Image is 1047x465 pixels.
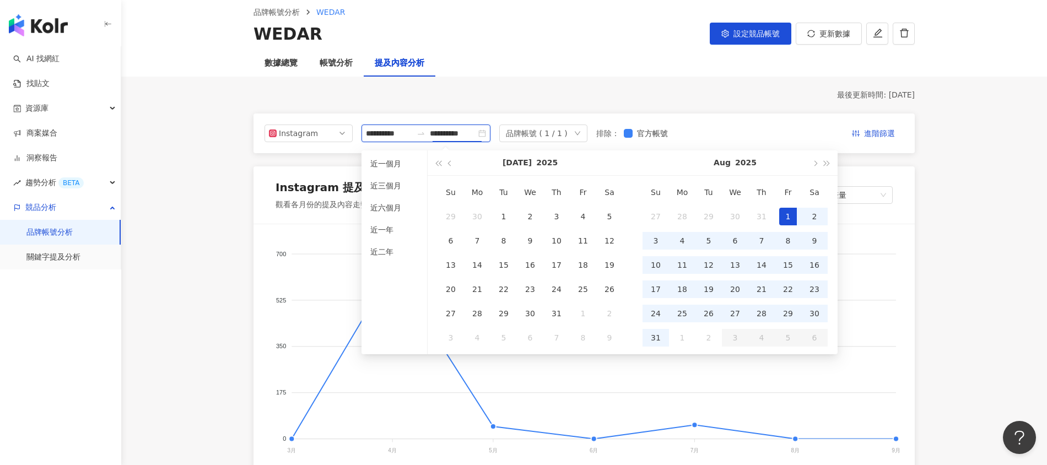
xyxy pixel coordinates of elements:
[517,301,543,326] td: 2025-07-30
[775,229,801,253] td: 2025-08-08
[722,180,748,204] th: We
[464,204,490,229] td: 2025-06-30
[574,329,592,347] div: 8
[388,447,397,453] tspan: 4月
[700,280,717,298] div: 19
[779,208,797,225] div: 1
[417,129,425,138] span: to
[495,280,512,298] div: 22
[643,326,669,350] td: 2025-08-31
[695,326,722,350] td: 2025-09-02
[366,221,423,239] li: 近一年
[468,256,486,274] div: 14
[596,277,623,301] td: 2025-07-26
[490,180,517,204] th: Tu
[13,128,57,139] a: 商案媒合
[753,232,770,250] div: 7
[517,277,543,301] td: 2025-07-23
[13,78,50,89] a: 找貼文
[700,329,717,347] div: 2
[506,125,568,142] div: 品牌帳號 ( 1 / 1 )
[726,305,744,322] div: 27
[801,301,828,326] td: 2025-08-30
[733,29,780,38] span: 設定競品帳號
[669,277,695,301] td: 2025-08-18
[438,326,464,350] td: 2025-08-03
[753,256,770,274] div: 14
[517,204,543,229] td: 2025-07-02
[253,23,322,46] div: WEDAR
[320,57,353,70] div: 帳號分析
[495,232,512,250] div: 8
[490,277,517,301] td: 2025-07-22
[669,180,695,204] th: Mo
[9,14,68,36] img: logo
[543,253,570,277] td: 2025-07-17
[26,227,73,238] a: 品牌帳號分析
[442,208,460,225] div: 29
[495,256,512,274] div: 15
[276,389,286,396] tspan: 175
[279,125,315,142] div: Instagram
[726,280,744,298] div: 20
[548,329,565,347] div: 7
[442,305,460,322] div: 27
[596,229,623,253] td: 2025-07-12
[548,208,565,225] div: 3
[779,305,797,322] div: 29
[726,232,744,250] div: 6
[643,277,669,301] td: 2025-08-17
[726,208,744,225] div: 30
[873,28,883,38] span: edit
[574,280,592,298] div: 25
[366,199,423,217] li: 近六個月
[695,204,722,229] td: 2025-07-29
[806,208,823,225] div: 2
[521,280,539,298] div: 23
[695,253,722,277] td: 2025-08-12
[366,177,423,194] li: 近三個月
[647,232,665,250] div: 3
[366,155,423,172] li: 近一個月
[543,326,570,350] td: 2025-08-07
[521,305,539,322] div: 30
[438,277,464,301] td: 2025-07-20
[596,253,623,277] td: 2025-07-19
[438,229,464,253] td: 2025-07-06
[438,301,464,326] td: 2025-07-27
[536,150,558,175] button: 2025
[690,447,699,453] tspan: 7月
[543,301,570,326] td: 2025-07-31
[673,232,691,250] div: 4
[899,28,909,38] span: delete
[570,204,596,229] td: 2025-07-04
[251,6,302,18] a: 品牌帳號分析
[779,280,797,298] div: 22
[673,329,691,347] div: 1
[543,204,570,229] td: 2025-07-03
[543,277,570,301] td: 2025-07-24
[596,127,619,139] label: 排除 ：
[521,329,539,347] div: 6
[748,229,775,253] td: 2025-08-07
[442,232,460,250] div: 6
[775,253,801,277] td: 2025-08-15
[570,277,596,301] td: 2025-07-25
[253,90,915,101] div: 最後更新時間: [DATE]
[517,253,543,277] td: 2025-07-16
[517,180,543,204] th: We
[806,232,823,250] div: 9
[601,232,618,250] div: 12
[831,187,888,203] span: 聲量
[521,208,539,225] div: 2
[647,329,665,347] div: 31
[464,229,490,253] td: 2025-07-07
[490,253,517,277] td: 2025-07-15
[468,232,486,250] div: 7
[517,326,543,350] td: 2025-08-06
[647,280,665,298] div: 17
[490,204,517,229] td: 2025-07-01
[489,447,498,453] tspan: 5月
[775,277,801,301] td: 2025-08-22
[721,30,729,37] span: setting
